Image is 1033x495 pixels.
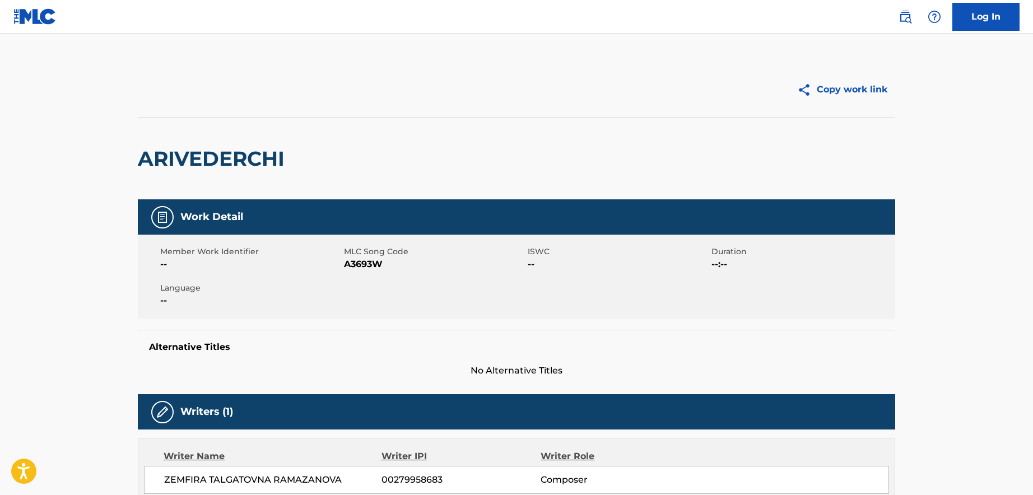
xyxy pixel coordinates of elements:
[156,211,169,224] img: Work Detail
[894,6,916,28] a: Public Search
[711,246,892,258] span: Duration
[138,364,895,377] span: No Alternative Titles
[952,3,1020,31] a: Log In
[977,441,1033,495] iframe: Chat Widget
[180,405,233,418] h5: Writers (1)
[13,8,57,25] img: MLC Logo
[381,473,541,487] span: 00279958683
[156,405,169,419] img: Writers
[160,258,341,271] span: --
[160,246,341,258] span: Member Work Identifier
[164,473,381,487] span: ZEMFIRA TALGATOVNA RAMAZANOVA
[381,450,541,463] div: Writer IPI
[344,258,525,271] span: A3693W
[528,258,709,271] span: --
[541,450,686,463] div: Writer Role
[160,294,341,307] span: --
[180,211,243,223] h5: Work Detail
[541,473,686,487] span: Composer
[149,342,884,353] h5: Alternative Titles
[797,83,817,97] img: Copy work link
[528,246,709,258] span: ISWC
[923,6,946,28] div: Help
[928,10,941,24] img: help
[899,10,912,24] img: search
[160,282,341,294] span: Language
[711,258,892,271] span: --:--
[344,246,525,258] span: MLC Song Code
[164,450,381,463] div: Writer Name
[789,76,895,104] button: Copy work link
[138,146,290,171] h2: ARIVEDERCHI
